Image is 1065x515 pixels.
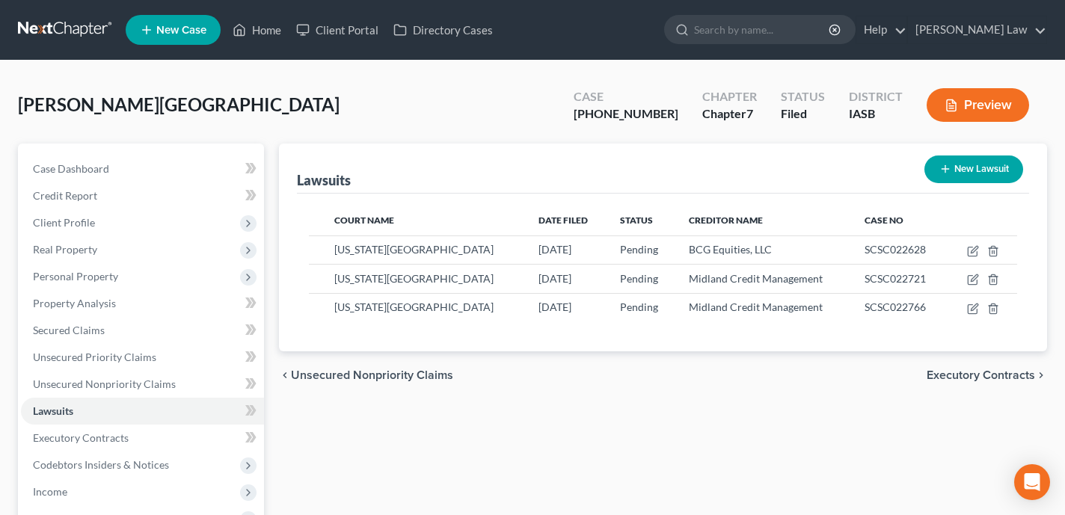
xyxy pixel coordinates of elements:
[279,369,291,381] i: chevron_left
[538,243,571,256] span: [DATE]
[781,105,825,123] div: Filed
[620,300,658,313] span: Pending
[908,16,1046,43] a: [PERSON_NAME] Law
[33,404,73,417] span: Lawsuits
[33,431,129,444] span: Executory Contracts
[18,93,340,115] span: [PERSON_NAME][GEOGRAPHIC_DATA]
[849,105,903,123] div: IASB
[927,88,1029,122] button: Preview
[689,215,763,226] span: Creditor Name
[21,371,264,398] a: Unsecured Nonpriority Claims
[694,16,831,43] input: Search by name...
[297,171,351,189] div: Lawsuits
[21,290,264,317] a: Property Analysis
[33,270,118,283] span: Personal Property
[620,215,653,226] span: Status
[33,243,97,256] span: Real Property
[33,377,176,390] span: Unsecured Nonpriority Claims
[33,297,116,309] span: Property Analysis
[620,272,658,285] span: Pending
[924,155,1023,183] button: New Lawsuit
[33,162,109,175] span: Case Dashboard
[21,398,264,425] a: Lawsuits
[538,300,571,313] span: [DATE]
[927,369,1047,381] button: Executory Contracts chevron_right
[21,344,264,371] a: Unsecured Priority Claims
[865,243,926,256] span: SCSC022628
[574,88,678,105] div: Case
[849,88,903,105] div: District
[781,88,825,105] div: Status
[689,300,823,313] span: Midland Credit Management
[279,369,453,381] button: chevron_left Unsecured Nonpriority Claims
[225,16,289,43] a: Home
[289,16,386,43] a: Client Portal
[1035,369,1047,381] i: chevron_right
[702,88,757,105] div: Chapter
[574,105,678,123] div: [PHONE_NUMBER]
[33,216,95,229] span: Client Profile
[33,485,67,498] span: Income
[620,243,658,256] span: Pending
[33,189,97,202] span: Credit Report
[21,425,264,451] a: Executory Contracts
[334,215,394,226] span: Court Name
[21,155,264,182] a: Case Dashboard
[538,272,571,285] span: [DATE]
[538,215,588,226] span: Date Filed
[21,182,264,209] a: Credit Report
[1014,464,1050,500] div: Open Intercom Messenger
[689,243,772,256] span: BCG Equities, LLC
[689,272,823,285] span: Midland Credit Management
[33,324,105,336] span: Secured Claims
[156,25,206,36] span: New Case
[334,300,494,313] span: [US_STATE][GEOGRAPHIC_DATA]
[927,369,1035,381] span: Executory Contracts
[33,351,156,363] span: Unsecured Priority Claims
[33,458,169,471] span: Codebtors Insiders & Notices
[334,272,494,285] span: [US_STATE][GEOGRAPHIC_DATA]
[856,16,906,43] a: Help
[291,369,453,381] span: Unsecured Nonpriority Claims
[865,272,926,285] span: SCSC022721
[865,215,903,226] span: Case No
[865,300,926,313] span: SCSC022766
[386,16,500,43] a: Directory Cases
[746,106,753,120] span: 7
[702,105,757,123] div: Chapter
[334,243,494,256] span: [US_STATE][GEOGRAPHIC_DATA]
[21,317,264,344] a: Secured Claims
